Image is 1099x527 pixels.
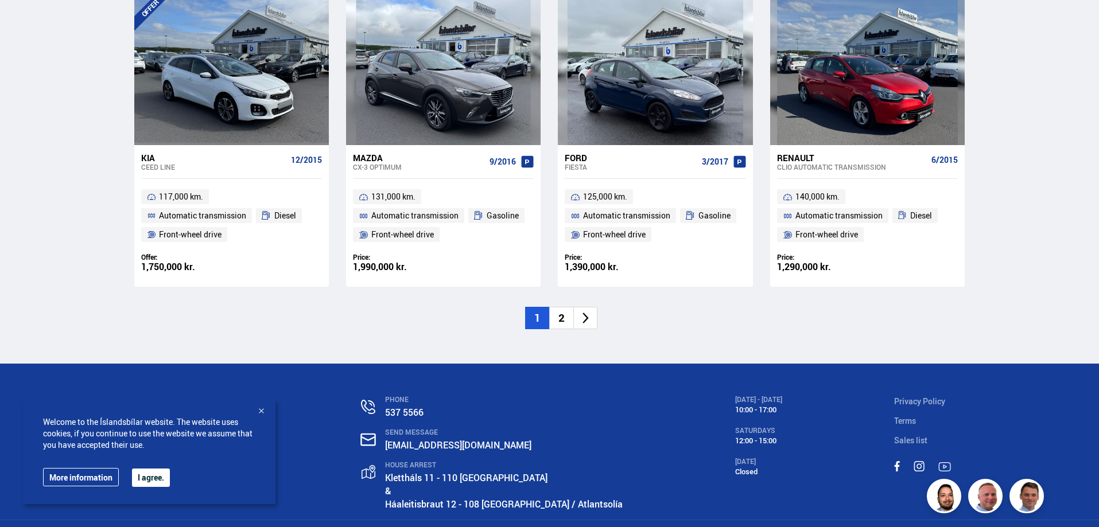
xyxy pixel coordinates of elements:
a: Mazda CX-3 OPTIMUM 9/2016 131,000 km. Automatic transmission Gasoline Front-wheel drive Price: 1,... [346,145,541,287]
font: 2 [558,310,565,325]
a: Háaleitisbraut 12 - 108 [GEOGRAPHIC_DATA] / Atlantsolía [385,498,623,510]
a: Renault Clio AUTOMATIC TRANSMISSION 6/2015 140,000 km. Automatic transmission Diesel Front-wheel ... [770,145,965,287]
a: Kia Ceed LINE 12/2015 117,000 km. Automatic transmission Diesel Front-wheel drive Offer: 1,750,00... [134,145,329,287]
font: Kia [141,152,155,163]
font: Front-wheel drive [583,229,646,240]
font: 140,000 km. [795,191,840,202]
a: Ford Fiesta 3/2017 125,000 km. Automatic transmission Gasoline Front-wheel drive Price: 1,390,000... [558,145,752,287]
font: Diesel [910,210,932,221]
font: Front-wheel drive [159,229,222,240]
font: Clio AUTOMATIC TRANSMISSION [777,162,886,171]
font: Closed [735,466,758,477]
font: 1,290,000 kr. [777,260,831,273]
font: 117,000 km. [159,191,203,202]
font: 6/2015 [931,154,958,165]
img: n0V2lOsqF3l1V2iz.svg [361,400,375,414]
button: I agree. [132,469,170,487]
font: Front-wheel drive [371,229,434,240]
img: nhp88E3Fdnt1Opn2.png [929,481,963,515]
font: Ford [565,152,587,163]
a: Privacy Policy [894,396,945,407]
font: Gasoline [487,210,519,221]
a: More information [43,468,119,486]
font: 1,990,000 kr. [353,260,407,273]
font: Ceed LINE [141,162,175,171]
font: & [385,485,391,497]
font: PHONE [385,395,409,404]
font: Fiesta [565,162,587,171]
font: 12:00 - 15:00 [735,435,776,446]
font: [DATE] - [DATE] [735,395,782,404]
font: 12/2015 [291,154,322,165]
font: Diesel [274,210,296,221]
font: Front-wheel drive [795,229,858,240]
font: 1 [534,310,541,325]
font: Gasoline [698,210,731,221]
font: Welcome to the Íslandsbílar website. The website uses cookies, if you continue to use the website... [43,416,253,450]
font: Offer: [141,252,157,261]
a: Sales list [894,435,927,446]
font: 3/2017 [702,156,728,167]
font: Renault [777,152,814,163]
a: [EMAIL_ADDRESS][DOMAIN_NAME] [385,439,531,451]
font: Price: [565,252,582,261]
font: SATURDAYS [735,425,775,435]
a: Terms [894,415,916,426]
font: 9/2016 [490,156,516,167]
font: Automatic transmission [795,210,883,221]
font: More information [49,472,112,483]
font: Automatic transmission [583,210,670,221]
font: Mazda [353,152,383,163]
a: 537 5566 [385,406,424,419]
font: Automatic transmission [159,210,246,221]
font: 1,750,000 kr. [141,260,195,273]
font: CX-3 OPTIMUM [353,162,402,171]
font: [DATE] [735,456,756,466]
img: FbJEzSuNWCJXmdc-.webp [1011,481,1046,515]
img: gp4YpyYFnEr45R34.svg [362,465,375,479]
button: Open LiveChat chat interface [9,5,44,39]
font: 10:00 - 17:00 [735,404,776,415]
img: nHj8e-n-aHgjukTg.svg [360,433,376,446]
font: Automatic transmission [371,210,459,221]
a: Klettháls 11 - 110 [GEOGRAPHIC_DATA] [385,471,547,484]
font: 125,000 km. [583,191,627,202]
font: Price: [777,252,794,261]
font: Price: [353,252,370,261]
font: HOUSE ARREST [385,460,436,469]
font: 131,000 km. [371,191,415,202]
font: I agree. [138,472,164,483]
font: 1,390,000 kr. [565,260,619,273]
img: siFngHWaQ9KaOqBr.png [970,481,1004,515]
font: SEND MESSAGE [385,427,438,436]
